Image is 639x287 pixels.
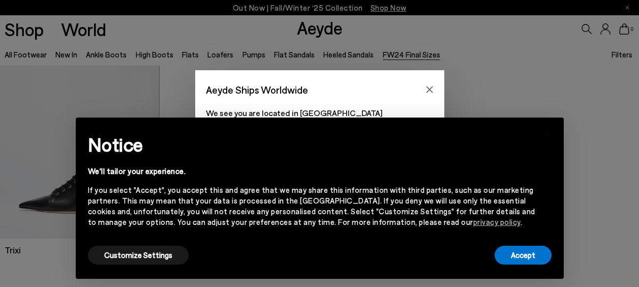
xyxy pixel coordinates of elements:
[535,121,560,145] button: Close this notice
[88,185,535,227] div: If you select "Accept", you accept this and agree that we may share this information with third p...
[88,131,535,158] h2: Notice
[422,82,437,97] button: Close
[88,246,189,265] button: Customize Settings
[88,166,535,177] div: We'll tailor your experience.
[206,81,308,99] span: Aeyde Ships Worldwide
[495,246,552,265] button: Accept
[544,125,551,140] span: ×
[473,217,521,226] a: privacy policy
[206,107,434,119] p: We see you are located in [GEOGRAPHIC_DATA]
